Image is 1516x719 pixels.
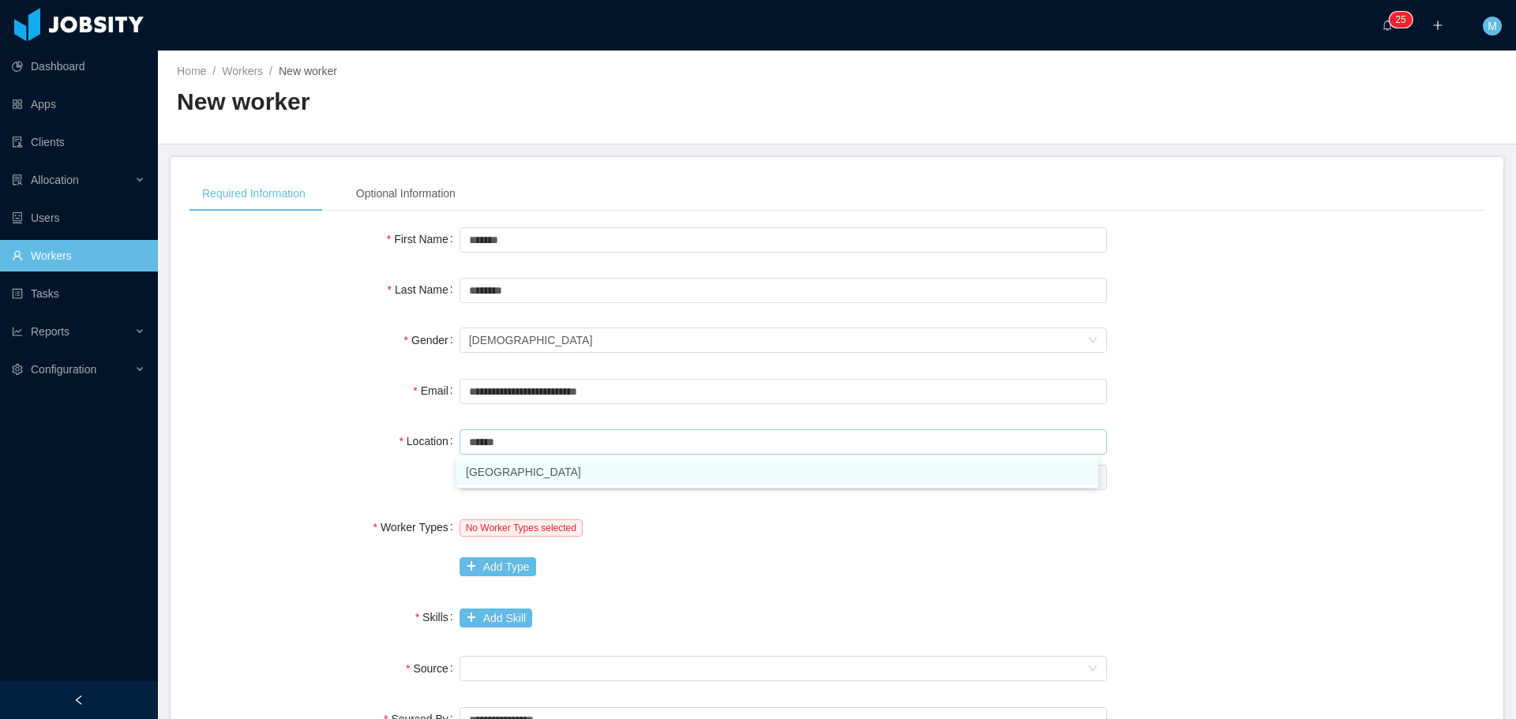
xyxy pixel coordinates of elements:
button: icon: plusAdd Skill [460,609,532,627]
button: icon: plusAdd Type [460,557,536,576]
i: icon: down [1088,335,1098,346]
a: icon: pie-chartDashboard [12,51,145,82]
div: Required Information [189,176,318,212]
label: Location [399,435,459,448]
li: [GEOGRAPHIC_DATA] [456,459,1098,485]
input: Email [460,379,1107,404]
label: Source [406,662,460,675]
label: First Name [387,233,460,245]
span: Allocation [31,174,79,186]
label: Email [413,384,459,397]
i: icon: plus [1432,20,1443,31]
a: icon: auditClients [12,126,145,158]
input: Last Name [460,278,1107,303]
i: icon: bell [1382,20,1393,31]
label: Skills [415,611,460,624]
p: 2 [1395,12,1401,28]
a: icon: appstoreApps [12,88,145,120]
i: icon: solution [12,174,23,185]
a: icon: robotUsers [12,202,145,234]
span: New worker [279,65,337,77]
sup: 25 [1389,12,1412,28]
a: icon: profileTasks [12,278,145,309]
span: No Worker Types selected [460,519,583,537]
h2: New worker [177,86,837,118]
a: Home [177,65,206,77]
div: Optional Information [343,176,468,212]
span: / [269,65,272,77]
p: 5 [1401,12,1406,28]
i: icon: line-chart [12,326,23,337]
i: icon: setting [12,364,23,375]
label: Gender [404,334,460,346]
span: / [212,65,216,77]
span: Reports [31,325,69,338]
div: Male [469,328,593,352]
span: Configuration [31,363,96,376]
label: Worker Types [373,521,459,534]
input: First Name [460,227,1107,253]
a: icon: userWorkers [12,240,145,271]
span: M [1488,17,1497,36]
a: Workers [222,65,263,77]
label: Last Name [388,283,460,296]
